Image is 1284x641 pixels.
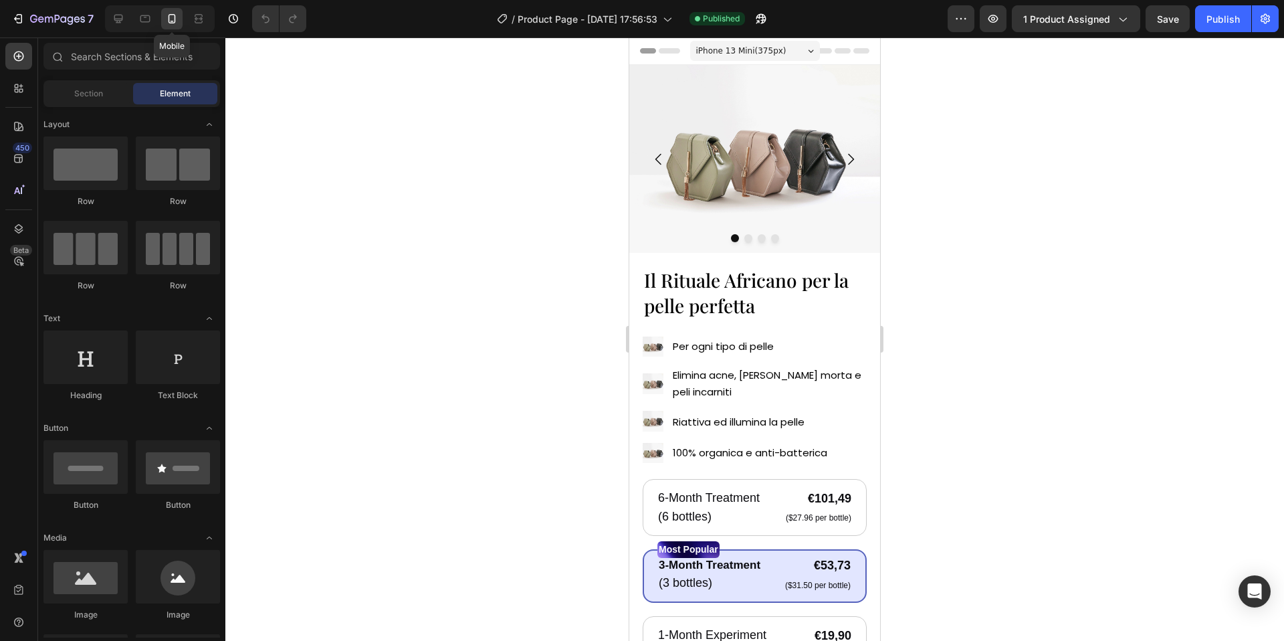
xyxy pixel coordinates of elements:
[43,389,128,401] div: Heading
[518,12,657,26] span: Product Page - [DATE] 17:56:53
[703,13,740,25] span: Published
[136,609,220,621] div: Image
[199,418,220,439] span: Toggle open
[136,389,220,401] div: Text Block
[199,114,220,135] span: Toggle open
[136,195,220,207] div: Row
[43,43,220,70] input: Search Sections & Elements
[43,609,128,621] div: Image
[43,195,128,207] div: Row
[88,11,94,27] p: 7
[154,582,223,600] div: €53,73
[136,499,220,511] div: Button
[1206,12,1240,26] div: Publish
[43,118,70,130] span: Layout
[1239,575,1271,608] div: Open Intercom Messenger
[160,88,191,100] span: Element
[1012,5,1140,32] button: 1 product assigned
[43,280,128,292] div: Row
[43,532,67,544] span: Media
[629,37,880,641] iframe: Design area
[199,308,220,329] span: Toggle open
[43,499,128,511] div: Button
[1023,12,1110,26] span: 1 product assigned
[74,88,103,100] span: Section
[5,5,100,32] button: 7
[512,12,515,26] span: /
[43,312,60,325] span: Text
[43,422,68,434] span: Button
[1157,13,1179,25] span: Save
[29,601,131,616] p: (3 bottles)
[10,245,32,256] div: Beta
[252,5,306,32] div: Undo/Redo
[13,143,32,153] div: 450
[136,280,220,292] div: Row
[1146,5,1190,32] button: Save
[199,527,220,549] span: Toggle open
[1195,5,1251,32] button: Publish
